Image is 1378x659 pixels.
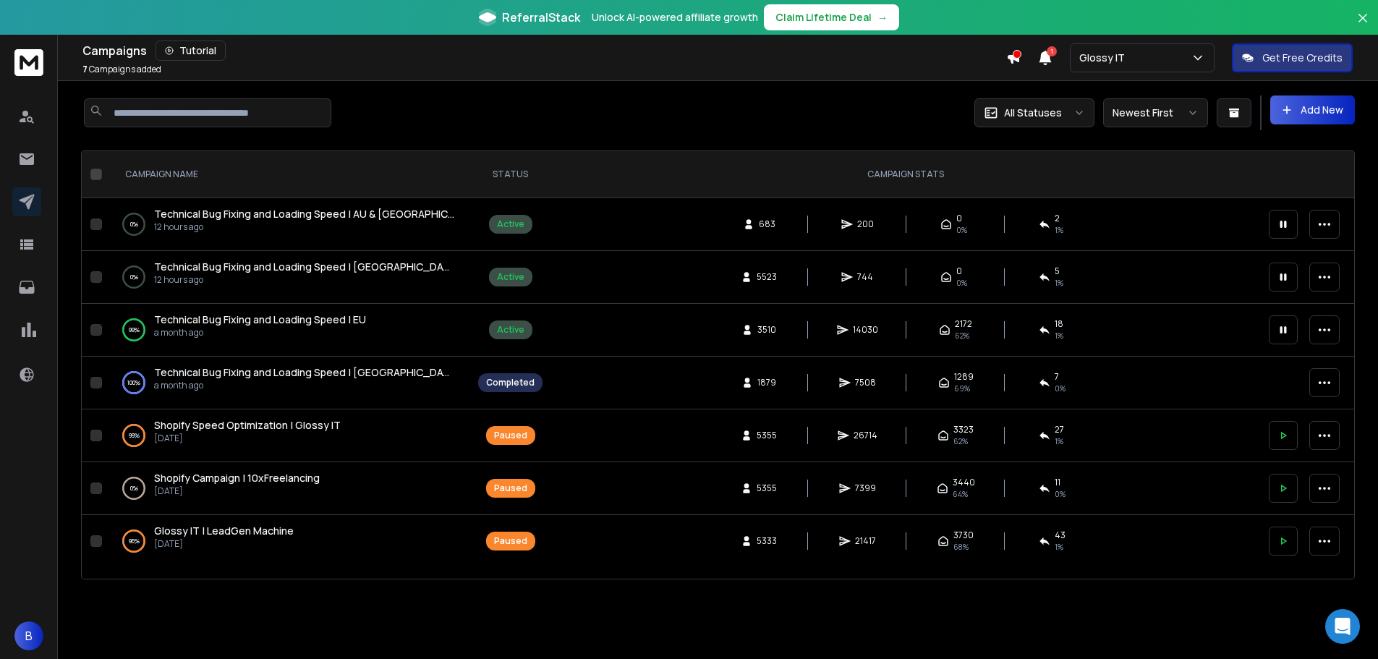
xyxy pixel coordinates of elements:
p: Unlock AI-powered affiliate growth [592,10,758,25]
span: 0 % [1055,488,1066,500]
p: [DATE] [154,485,320,497]
span: 27 [1055,424,1064,435]
th: STATUS [469,151,551,198]
span: 0 % [956,277,967,289]
span: Glossy IT | LeadGen Machine [154,524,294,537]
p: 100 % [127,375,140,390]
span: 21417 [855,535,876,547]
span: 62 % [953,435,968,447]
button: Get Free Credits [1232,43,1353,72]
span: 2172 [955,318,972,330]
p: 0 % [130,270,138,284]
a: Technical Bug Fixing and Loading Speed | EU [154,313,366,327]
span: 3440 [953,477,975,488]
p: Get Free Credits [1262,51,1343,65]
p: 99 % [129,428,140,443]
span: 7508 [855,377,876,388]
button: B [14,621,43,650]
td: 99%Technical Bug Fixing and Loading Speed | EUa month ago [108,304,469,357]
span: 5333 [757,535,777,547]
span: 14030 [853,324,878,336]
a: Shopify Campaign | 10xFreelancing [154,471,320,485]
td: 0%Technical Bug Fixing and Loading Speed | [GEOGRAPHIC_DATA]12 hours ago [108,251,469,304]
span: 744 [857,271,873,283]
div: Paused [494,430,527,441]
button: Close banner [1353,9,1372,43]
span: 69 % [954,383,970,394]
p: 0 % [130,481,138,496]
span: 1 % [1055,277,1063,289]
span: 26714 [854,430,877,441]
span: 3510 [757,324,776,336]
p: [DATE] [154,433,341,444]
div: Campaigns [82,41,1006,61]
div: Completed [486,377,535,388]
span: 0 % [1055,383,1066,394]
p: a month ago [154,327,366,339]
span: 1 % [1055,330,1063,341]
p: 99 % [129,323,140,337]
span: 0 [956,265,962,277]
span: 1 [1047,46,1057,56]
span: → [877,10,888,25]
span: 1 % [1055,224,1063,236]
span: 62 % [955,330,969,341]
span: 18 [1055,318,1063,330]
th: CAMPAIGN NAME [108,151,469,198]
span: 1879 [757,377,776,388]
div: Active [497,271,524,283]
p: Campaigns added [82,64,161,75]
span: 11 [1055,477,1060,488]
p: All Statuses [1004,106,1062,120]
span: 1 % [1055,541,1063,553]
span: 5355 [757,482,777,494]
p: [DATE] [154,538,294,550]
span: Technical Bug Fixing and Loading Speed | [GEOGRAPHIC_DATA] [154,260,461,273]
span: ReferralStack [502,9,580,26]
span: 2 [1055,213,1060,224]
button: Claim Lifetime Deal→ [764,4,899,30]
span: 68 % [953,541,969,553]
span: Technical Bug Fixing and Loading Speed | [GEOGRAPHIC_DATA] [154,365,461,379]
a: Technical Bug Fixing and Loading Speed | AU & [GEOGRAPHIC_DATA] [154,207,455,221]
span: 683 [759,218,775,230]
td: 96%Glossy IT | LeadGen Machine[DATE] [108,515,469,568]
span: Shopify Campaign | 10xFreelancing [154,471,320,485]
button: Tutorial [156,41,226,61]
span: 5355 [757,430,777,441]
a: Technical Bug Fixing and Loading Speed | [GEOGRAPHIC_DATA] [154,365,455,380]
span: 7 [1055,371,1059,383]
div: Open Intercom Messenger [1325,609,1360,644]
td: 99%Shopify Speed Optimization | Glossy IT[DATE] [108,409,469,462]
div: Active [497,324,524,336]
div: Active [497,218,524,230]
span: 3730 [953,530,974,541]
p: 12 hours ago [154,221,455,233]
span: 3323 [953,424,974,435]
span: 1 % [1055,435,1063,447]
span: 1289 [954,371,974,383]
td: 0%Technical Bug Fixing and Loading Speed | AU & [GEOGRAPHIC_DATA]12 hours ago [108,198,469,251]
span: 5523 [757,271,777,283]
a: Glossy IT | LeadGen Machine [154,524,294,538]
p: 0 % [130,217,138,231]
th: CAMPAIGN STATS [551,151,1260,198]
td: 100%Technical Bug Fixing and Loading Speed | [GEOGRAPHIC_DATA]a month ago [108,357,469,409]
span: 5 [1055,265,1060,277]
div: Paused [494,535,527,547]
span: 0 % [956,224,967,236]
p: 12 hours ago [154,274,455,286]
a: Shopify Speed Optimization | Glossy IT [154,418,341,433]
span: 43 [1055,530,1066,541]
span: 7399 [855,482,876,494]
span: 64 % [953,488,968,500]
span: 200 [857,218,874,230]
span: 7 [82,63,88,75]
p: Glossy IT [1079,51,1131,65]
span: Technical Bug Fixing and Loading Speed | AU & [GEOGRAPHIC_DATA] [154,207,485,221]
td: 0%Shopify Campaign | 10xFreelancing[DATE] [108,462,469,515]
a: Technical Bug Fixing and Loading Speed | [GEOGRAPHIC_DATA] [154,260,455,274]
span: 0 [956,213,962,224]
